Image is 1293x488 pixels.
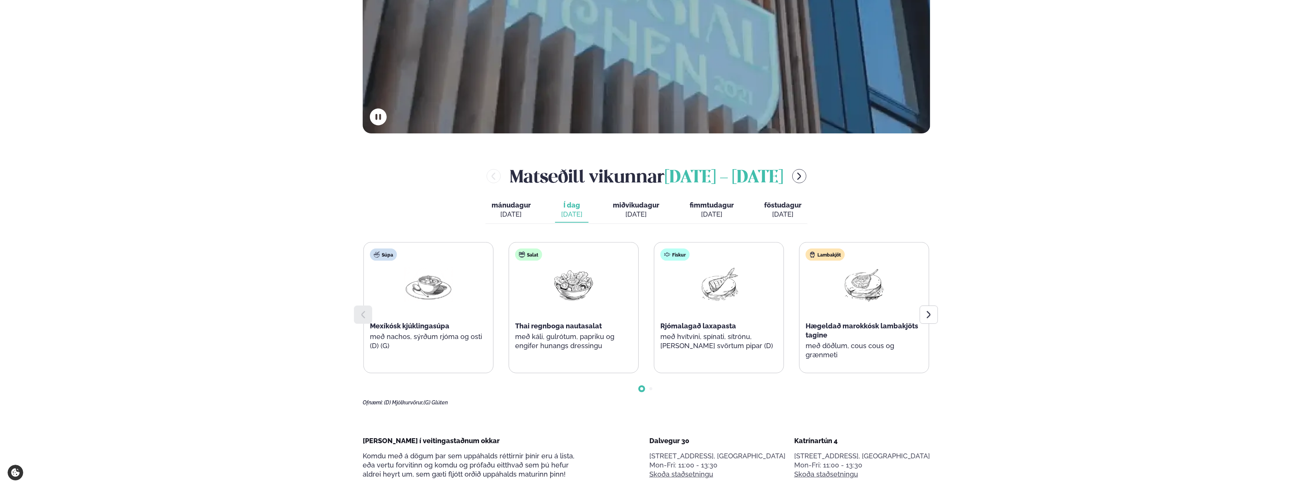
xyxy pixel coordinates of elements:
[665,170,783,186] span: [DATE] - [DATE]
[660,332,777,350] p: með hvítvíni, spínati, sítrónu, [PERSON_NAME] svörtum pipar (D)
[370,249,397,261] div: Súpa
[764,201,801,209] span: föstudagur
[363,437,500,445] span: [PERSON_NAME] í veitingastaðnum okkar
[792,169,806,183] button: menu-btn-right
[561,201,582,210] span: Í dag
[806,341,923,360] p: með döðlum, cous cous og grænmeti
[519,252,525,258] img: salad.svg
[840,267,888,302] img: Lamb-Meat.png
[649,452,785,461] p: [STREET_ADDRESS], [GEOGRAPHIC_DATA]
[649,387,652,390] span: Go to slide 2
[370,322,449,330] span: Mexíkósk kjúklingasúpa
[515,332,632,350] p: með káli, gulrótum, papriku og engifer hunangs dressingu
[515,249,542,261] div: Salat
[660,249,690,261] div: Fiskur
[492,201,531,209] span: mánudagur
[806,249,845,261] div: Lambakjöt
[664,252,670,258] img: fish.svg
[690,201,734,209] span: fimmtudagur
[8,465,23,480] a: Cookie settings
[404,267,453,302] img: Soup.png
[794,436,930,445] div: Katrínartún 4
[363,399,383,406] span: Ofnæmi:
[555,198,589,223] button: Í dag [DATE]
[640,387,643,390] span: Go to slide 1
[660,322,736,330] span: Rjómalagað laxapasta
[561,210,582,219] div: [DATE]
[649,461,785,470] div: Mon-Fri: 11:00 - 13:30
[613,210,659,219] div: [DATE]
[485,198,537,223] button: mánudagur [DATE]
[515,322,602,330] span: Thai regnboga nautasalat
[374,252,380,258] img: soup.svg
[758,198,808,223] button: föstudagur [DATE]
[764,210,801,219] div: [DATE]
[649,436,785,445] div: Dalvegur 30
[492,210,531,219] div: [DATE]
[794,452,930,461] p: [STREET_ADDRESS], [GEOGRAPHIC_DATA]
[695,267,743,302] img: Fish.png
[690,210,734,219] div: [DATE]
[809,252,815,258] img: Lamb.svg
[424,399,448,406] span: (G) Glúten
[684,198,740,223] button: fimmtudagur [DATE]
[510,164,783,189] h2: Matseðill vikunnar
[384,399,424,406] span: (D) Mjólkurvörur,
[649,470,713,479] a: Skoða staðsetningu
[370,332,487,350] p: með nachos, sýrðum rjóma og osti (D) (G)
[794,470,858,479] a: Skoða staðsetningu
[487,169,501,183] button: menu-btn-left
[549,267,598,302] img: Salad.png
[607,198,665,223] button: miðvikudagur [DATE]
[363,452,574,478] span: Komdu með á dögum þar sem uppáhalds réttirnir þínir eru á lista, eða vertu forvitinn og komdu og ...
[806,322,918,339] span: Hægeldað marokkósk lambakjöts tagine
[794,461,930,470] div: Mon-Fri: 11:00 - 13:30
[613,201,659,209] span: miðvikudagur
